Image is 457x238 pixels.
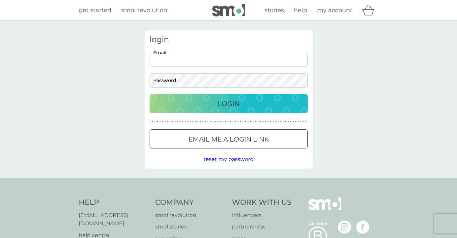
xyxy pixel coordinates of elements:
[172,120,173,123] p: ●
[356,221,369,234] img: visit the smol Facebook page
[232,120,234,123] p: ●
[177,120,178,123] p: ●
[294,7,307,14] span: help
[295,120,297,123] p: ●
[288,120,289,123] p: ●
[263,120,264,123] p: ●
[317,7,352,14] span: my account
[230,120,231,123] p: ●
[170,120,171,123] p: ●
[79,7,111,14] span: get started
[210,120,211,123] p: ●
[150,94,308,113] button: Login
[268,120,269,123] p: ●
[235,120,236,123] p: ●
[305,120,306,123] p: ●
[220,120,221,123] p: ●
[205,120,206,123] p: ●
[197,120,198,123] p: ●
[338,221,351,234] img: visit the smol Instagram page
[187,120,188,123] p: ●
[303,120,304,123] p: ●
[250,120,251,123] p: ●
[162,120,163,123] p: ●
[227,120,229,123] p: ●
[155,198,225,208] h4: Company
[252,120,254,123] p: ●
[207,120,209,123] p: ●
[202,120,204,123] p: ●
[232,223,292,231] a: partnerships
[272,120,274,123] p: ●
[280,120,281,123] p: ●
[155,211,225,220] a: smol revolution
[283,120,284,123] p: ●
[79,6,111,15] a: get started
[150,35,308,44] h3: login
[212,120,214,123] p: ●
[294,6,307,15] a: help
[222,120,224,123] p: ●
[150,120,151,123] p: ●
[293,120,294,123] p: ●
[317,6,352,15] a: my account
[185,120,186,123] p: ●
[192,120,193,123] p: ●
[180,120,181,123] p: ●
[285,120,286,123] p: ●
[175,120,176,123] p: ●
[245,120,246,123] p: ●
[188,134,269,145] p: Email me a login link
[300,120,301,123] p: ●
[362,4,379,17] div: basket
[260,120,261,123] p: ●
[265,120,266,123] p: ●
[79,211,149,228] a: [EMAIL_ADDRESS][DOMAIN_NAME]
[255,120,256,123] p: ●
[247,120,249,123] p: ●
[200,120,201,123] p: ●
[155,120,156,123] p: ●
[195,120,196,123] p: ●
[298,120,299,123] p: ●
[157,120,158,123] p: ●
[121,6,167,15] a: smol revolution
[152,120,153,123] p: ●
[270,120,271,123] p: ●
[275,120,276,123] p: ●
[240,120,241,123] p: ●
[308,198,341,220] img: smol
[212,4,245,16] img: smol
[159,120,161,123] p: ●
[164,120,166,123] p: ●
[155,223,225,231] a: smol stories
[225,120,226,123] p: ●
[182,120,184,123] p: ●
[265,6,284,15] a: stories
[190,120,191,123] p: ●
[232,211,292,220] a: influencers
[204,155,254,164] button: reset my password
[204,156,254,162] span: reset my password
[290,120,292,123] p: ●
[215,120,216,123] p: ●
[243,120,244,123] p: ●
[265,7,284,14] span: stories
[277,120,279,123] p: ●
[237,120,239,123] p: ●
[257,120,259,123] p: ●
[218,98,240,109] p: Login
[150,129,308,148] button: Email me a login link
[217,120,218,123] p: ●
[167,120,168,123] p: ●
[121,7,167,14] span: smol revolution
[79,198,149,208] h4: Help
[232,198,292,208] h4: Work With Us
